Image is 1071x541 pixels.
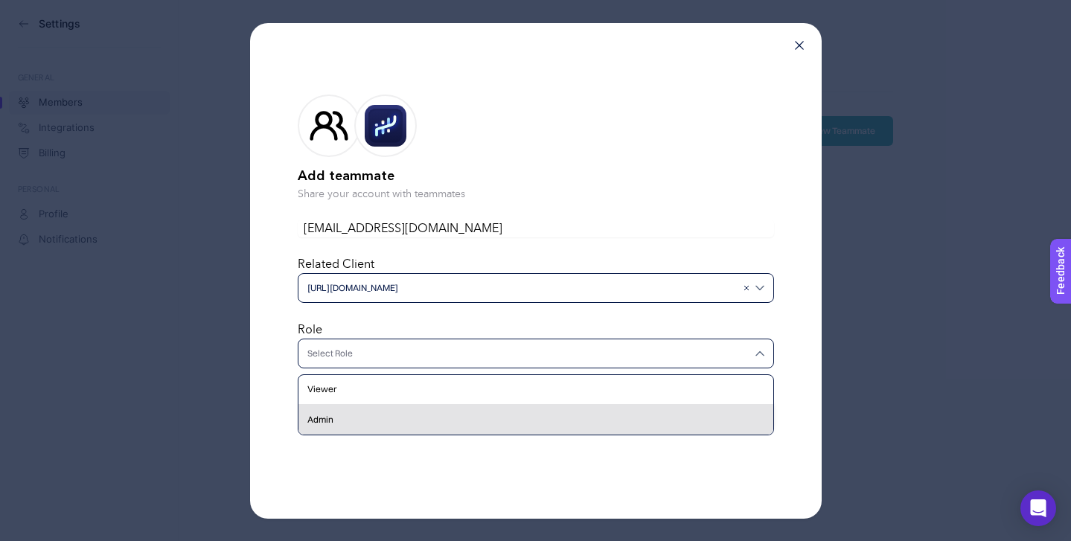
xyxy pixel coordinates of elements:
label: Related Client [298,258,374,270]
label: Role [298,324,322,336]
span: Feedback [9,4,57,16]
div: Open Intercom Messenger [1020,490,1056,526]
img: svg%3e [755,284,764,292]
img: svg%3e [755,349,764,358]
span: Viewer [307,383,336,395]
input: Select Role [307,348,749,359]
span: Admin [307,414,333,426]
p: Share your account with teammates [298,187,774,202]
span: [URL][DOMAIN_NAME] [307,282,736,294]
input: Write your teammate’s email [298,220,774,237]
h2: Add teammate [298,166,774,187]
